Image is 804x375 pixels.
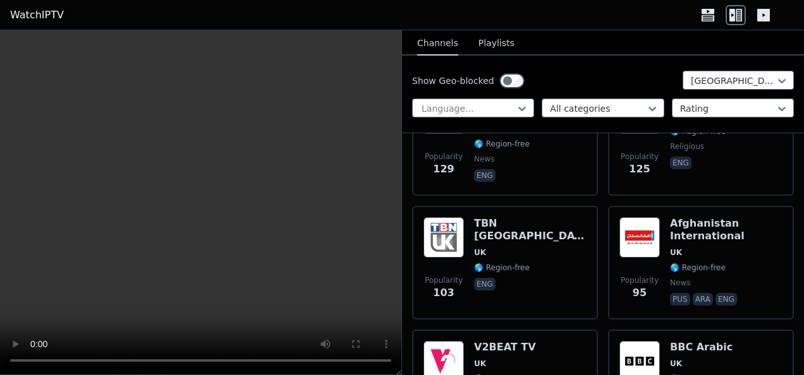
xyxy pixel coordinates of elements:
[670,141,704,152] span: religious
[670,217,783,242] h6: Afghanistan International
[478,32,515,56] button: Playlists
[474,169,496,182] p: eng
[425,152,463,162] span: Popularity
[417,32,458,56] button: Channels
[633,285,647,301] span: 95
[670,293,690,306] p: pus
[716,293,737,306] p: eng
[474,247,486,258] span: UK
[670,341,733,354] h6: BBC Arabic
[474,341,536,354] h6: V2BEAT TV
[474,359,486,369] span: UK
[474,217,587,242] h6: TBN [GEOGRAPHIC_DATA]
[693,293,713,306] p: ara
[10,8,64,23] a: WatchIPTV
[670,263,726,273] span: 🌎 Region-free
[474,154,494,164] span: news
[670,359,682,369] span: UK
[433,285,454,301] span: 103
[423,217,464,258] img: TBN UK
[621,152,659,162] span: Popularity
[474,278,496,290] p: eng
[412,74,494,87] label: Show Geo-blocked
[425,275,463,285] span: Popularity
[670,278,690,288] span: news
[433,162,454,177] span: 129
[629,162,650,177] span: 125
[619,217,660,258] img: Afghanistan International
[670,157,691,169] p: eng
[474,263,530,273] span: 🌎 Region-free
[670,247,682,258] span: UK
[474,139,530,149] span: 🌎 Region-free
[621,275,659,285] span: Popularity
